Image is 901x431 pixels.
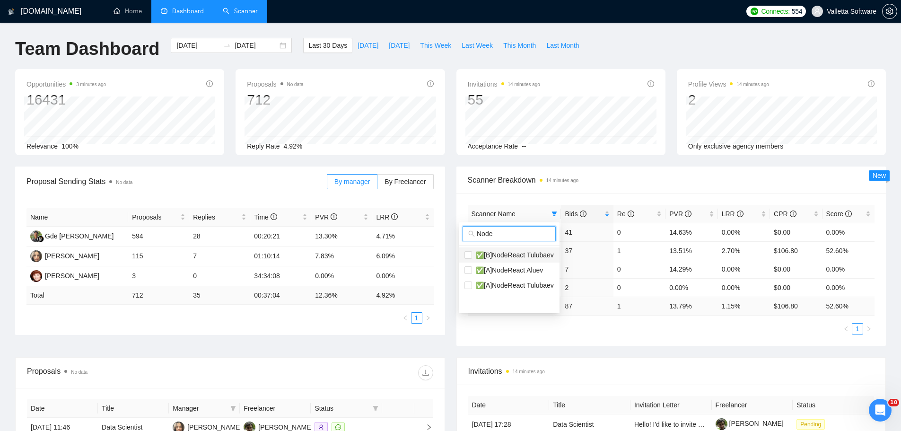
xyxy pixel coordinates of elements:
[550,207,559,221] span: filter
[26,79,106,90] span: Opportunities
[503,40,536,51] span: This Month
[688,79,769,90] span: Profile Views
[882,4,897,19] button: setting
[114,7,142,15] a: homeHome
[863,323,875,334] button: right
[546,178,578,183] time: 14 minutes ago
[189,266,250,286] td: 0
[372,266,433,286] td: 0.00%
[373,405,378,411] span: filter
[863,323,875,334] li: Next Page
[796,419,825,430] span: Pending
[462,40,493,51] span: Last Week
[189,227,250,246] td: 28
[472,210,516,218] span: Scanner Name
[718,278,770,297] td: 0.00%
[15,38,159,60] h1: Team Dashboard
[230,405,236,411] span: filter
[335,424,341,430] span: message
[565,210,586,218] span: Bids
[415,38,456,53] button: This Week
[770,297,822,315] td: $ 106.80
[613,260,665,278] td: 0
[250,246,311,266] td: 01:10:14
[352,38,384,53] button: [DATE]
[422,312,434,324] button: right
[271,213,277,220] span: info-circle
[822,297,875,315] td: 52.60 %
[235,40,278,51] input: End date
[61,142,79,150] span: 100%
[254,213,277,221] span: Time
[822,278,875,297] td: 0.00%
[843,326,849,332] span: left
[315,403,368,413] span: Status
[315,213,337,221] span: PVR
[247,79,303,90] span: Proposals
[468,79,540,90] span: Invitations
[561,297,613,315] td: 87
[128,227,189,246] td: 594
[8,4,15,19] img: logo
[26,176,327,187] span: Proposal Sending Stats
[852,324,863,334] a: 1
[868,80,875,87] span: info-circle
[613,297,665,315] td: 1
[206,80,213,87] span: info-circle
[311,227,372,246] td: 13.30%
[522,142,526,150] span: --
[223,7,258,15] a: searchScanner
[736,82,769,87] time: 14 minutes ago
[419,369,433,377] span: download
[26,91,106,109] div: 16431
[617,210,634,218] span: Re
[240,399,311,418] th: Freelancer
[116,180,132,185] span: No data
[561,278,613,297] td: 2
[420,40,451,51] span: This Week
[247,142,280,150] span: Reply Rate
[770,241,822,260] td: $106.80
[45,231,114,241] div: Gde [PERSON_NAME]
[883,8,897,15] span: setting
[840,323,852,334] li: Previous Page
[128,286,189,305] td: 712
[869,399,892,422] iframe: Intercom live chat
[688,142,784,150] span: Only exclusive agency members
[71,369,87,375] span: No data
[30,232,114,239] a: GKGde [PERSON_NAME]
[751,8,758,15] img: upwork-logo.png
[311,246,372,266] td: 7.83%
[189,208,250,227] th: Replies
[132,212,178,222] span: Proposals
[389,40,410,51] span: [DATE]
[508,82,540,87] time: 14 minutes ago
[793,396,874,414] th: Status
[665,278,717,297] td: 0.00%
[384,38,415,53] button: [DATE]
[30,252,99,259] a: VS[PERSON_NAME]
[173,423,242,431] a: VS[PERSON_NAME]
[402,315,408,321] span: left
[770,223,822,241] td: $0.00
[128,208,189,227] th: Proposals
[790,211,796,217] span: info-circle
[411,312,422,324] li: 1
[26,208,128,227] th: Name
[882,8,897,15] a: setting
[718,297,770,315] td: 1.15 %
[26,286,128,305] td: Total
[27,365,230,380] div: Proposals
[468,396,550,414] th: Date
[498,38,541,53] button: This Month
[716,418,727,430] img: c1i1uGg5H7QUH61k5vEFmrCCw2oKr7wQuOGc-XIS7mT60rILUZP1kJL_5PjNNGFdjG
[244,423,313,431] a: MT[PERSON_NAME]
[30,272,99,279] a: OA[PERSON_NAME]
[561,223,613,241] td: 41
[427,80,434,87] span: info-circle
[628,211,634,217] span: info-circle
[546,40,579,51] span: Last Month
[102,423,142,431] a: Data Scientist
[822,241,875,260] td: 52.60%
[647,80,654,87] span: info-circle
